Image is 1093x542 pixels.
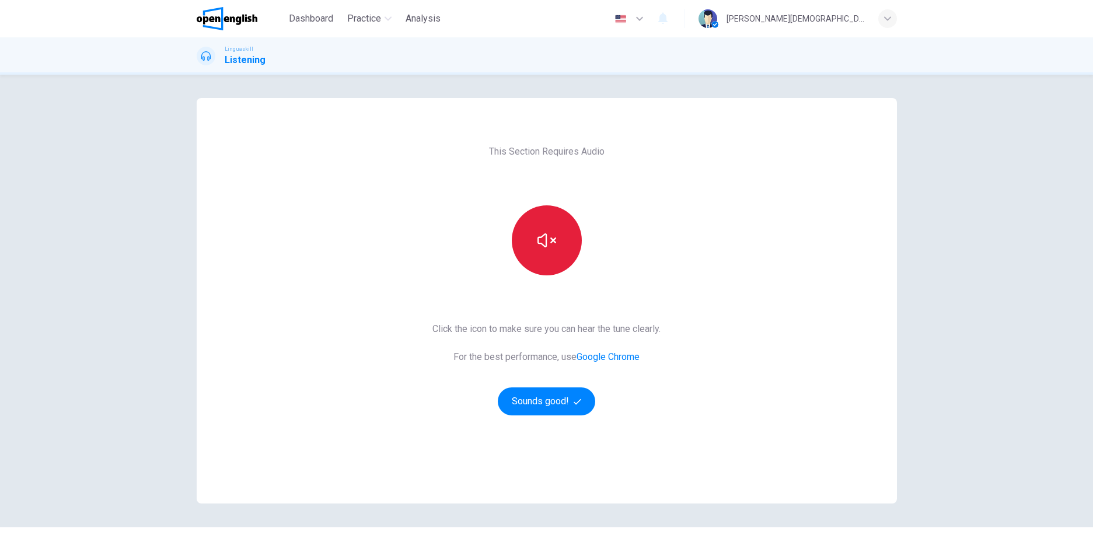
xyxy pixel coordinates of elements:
span: Linguaskill [225,45,253,53]
h1: Listening [225,53,266,67]
a: Google Chrome [577,351,640,362]
button: Sounds good! [498,387,596,415]
a: OpenEnglish logo [197,7,285,30]
img: OpenEnglish logo [197,7,258,30]
span: This Section Requires Audio [489,145,605,159]
button: Practice [343,8,396,29]
button: Dashboard [284,8,338,29]
div: [PERSON_NAME][DEMOGRAPHIC_DATA] L. [727,12,864,26]
span: Practice [347,12,381,26]
span: For the best performance, use [432,350,661,364]
img: en [613,15,628,23]
span: Dashboard [289,12,333,26]
span: Click the icon to make sure you can hear the tune clearly. [432,322,661,336]
span: Analysis [406,12,441,26]
img: Profile picture [699,9,717,28]
button: Analysis [401,8,445,29]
